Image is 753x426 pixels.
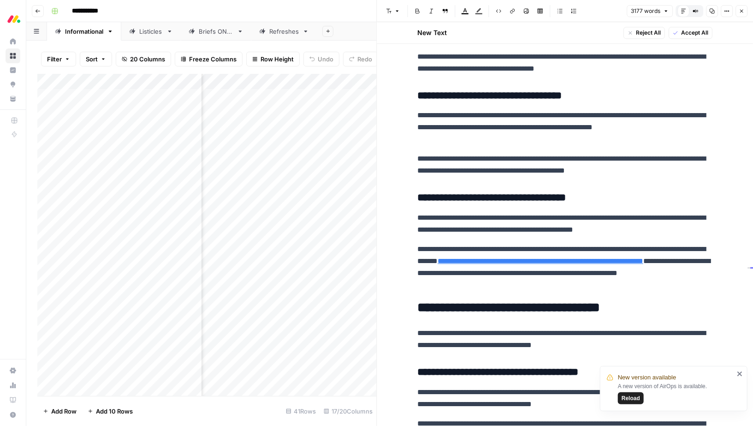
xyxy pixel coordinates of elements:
span: 20 Columns [130,54,165,64]
span: Accept All [681,29,708,37]
button: Reject All [623,27,665,39]
a: Briefs ONLY [181,22,251,41]
button: Help + Support [6,408,20,422]
button: Filter [41,52,76,66]
div: Briefs ONLY [199,27,233,36]
a: Your Data [6,91,20,106]
div: 41 Rows [282,404,320,419]
a: Refreshes [251,22,317,41]
a: Insights [6,63,20,78]
span: Undo [318,54,333,64]
span: Add 10 Rows [96,407,133,416]
button: 3177 words [627,5,673,17]
button: Reload [618,392,644,404]
button: close [737,370,743,378]
span: Filter [47,54,62,64]
span: Reject All [636,29,661,37]
a: Usage [6,378,20,393]
button: Undo [303,52,339,66]
span: New version available [618,373,676,382]
a: Informational [47,22,121,41]
button: Freeze Columns [175,52,243,66]
button: Accept All [669,27,712,39]
div: Listicles [139,27,163,36]
span: Sort [86,54,98,64]
button: Row Height [246,52,300,66]
a: Settings [6,363,20,378]
div: 17/20 Columns [320,404,377,419]
div: Informational [65,27,103,36]
a: Home [6,34,20,49]
button: Add Row [37,404,82,419]
button: Redo [343,52,378,66]
a: Opportunities [6,77,20,92]
a: Learning Hub [6,393,20,408]
a: Browse [6,48,20,63]
div: Refreshes [269,27,299,36]
h2: New Text [417,28,447,37]
button: Workspace: Monday.com [6,7,20,30]
button: 20 Columns [116,52,171,66]
span: Add Row [51,407,77,416]
img: Monday.com Logo [6,11,22,27]
button: Sort [80,52,112,66]
span: Row Height [261,54,294,64]
a: Listicles [121,22,181,41]
button: Add 10 Rows [82,404,138,419]
span: 3177 words [631,7,660,15]
span: Freeze Columns [189,54,237,64]
span: Reload [622,394,640,402]
div: A new version of AirOps is available. [618,382,734,404]
span: Redo [357,54,372,64]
